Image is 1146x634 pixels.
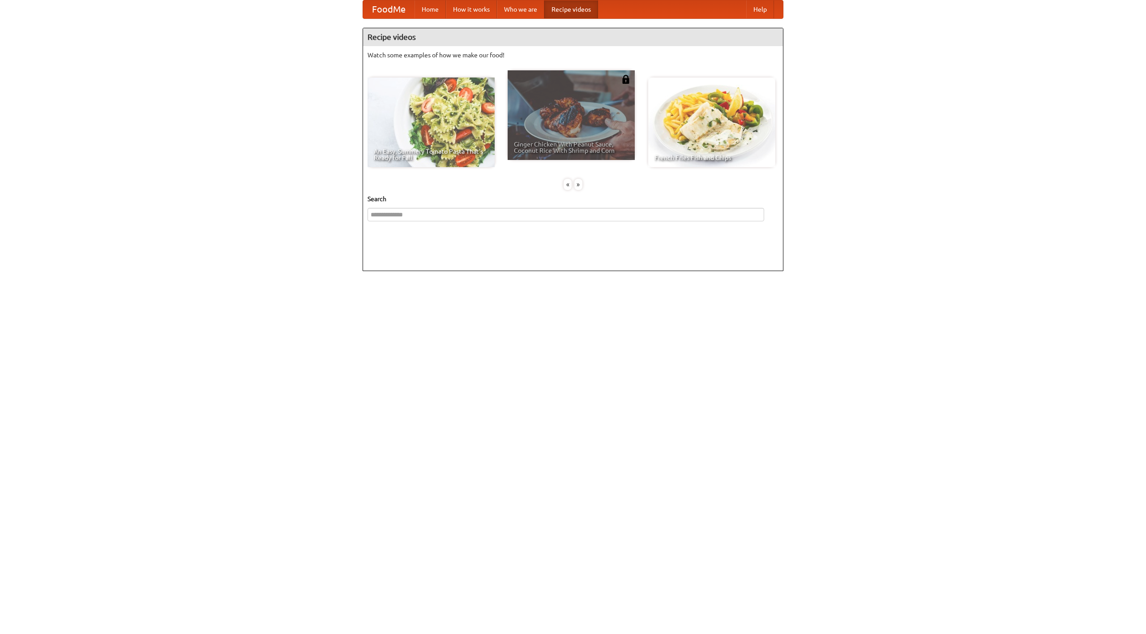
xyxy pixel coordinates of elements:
[648,78,775,167] a: French Fries Fish and Chips
[368,51,778,60] p: Watch some examples of how we make our food!
[746,0,774,18] a: Help
[446,0,497,18] a: How it works
[564,179,572,190] div: «
[368,78,495,167] a: An Easy, Summery Tomato Pasta That's Ready for Fall
[574,179,582,190] div: »
[368,194,778,203] h5: Search
[497,0,544,18] a: Who we are
[415,0,446,18] a: Home
[374,148,488,161] span: An Easy, Summery Tomato Pasta That's Ready for Fall
[363,28,783,46] h4: Recipe videos
[363,0,415,18] a: FoodMe
[654,155,769,161] span: French Fries Fish and Chips
[544,0,598,18] a: Recipe videos
[621,75,630,84] img: 483408.png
